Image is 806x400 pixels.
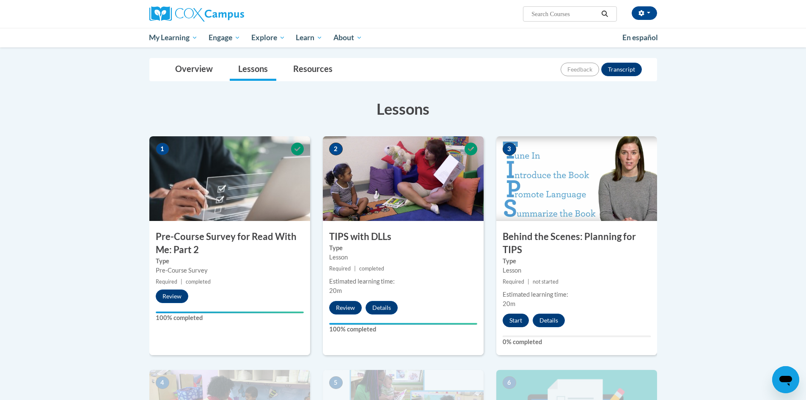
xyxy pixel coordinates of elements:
[598,9,611,19] button: Search
[329,323,477,325] div: Your progress
[329,325,477,334] label: 100% completed
[290,28,328,47] a: Learn
[156,143,169,155] span: 1
[209,33,240,43] span: Engage
[329,287,342,294] span: 20m
[622,33,658,42] span: En español
[354,265,356,272] span: |
[149,6,244,22] img: Cox Campus
[496,230,657,257] h3: Behind the Scenes: Planning for TIPS
[156,312,304,313] div: Your progress
[156,279,177,285] span: Required
[329,301,362,314] button: Review
[149,33,198,43] span: My Learning
[503,337,651,347] label: 0% completed
[329,243,477,253] label: Type
[329,376,343,389] span: 5
[533,314,565,327] button: Details
[156,257,304,266] label: Type
[528,279,529,285] span: |
[503,300,515,307] span: 20m
[296,33,322,43] span: Learn
[149,98,657,119] h3: Lessons
[329,265,351,272] span: Required
[333,33,362,43] span: About
[246,28,291,47] a: Explore
[366,301,398,314] button: Details
[617,29,663,47] a: En español
[503,290,651,299] div: Estimated learning time:
[285,58,341,81] a: Resources
[144,28,204,47] a: My Learning
[503,266,651,275] div: Lesson
[632,6,657,20] button: Account Settings
[251,33,285,43] span: Explore
[156,313,304,323] label: 100% completed
[503,279,524,285] span: Required
[329,277,477,286] div: Estimated learning time:
[601,63,642,76] button: Transcript
[156,290,188,303] button: Review
[329,253,477,262] div: Lesson
[328,28,368,47] a: About
[503,143,516,155] span: 3
[329,143,343,155] span: 2
[533,279,558,285] span: not started
[203,28,246,47] a: Engage
[230,58,276,81] a: Lessons
[137,28,670,47] div: Main menu
[503,257,651,266] label: Type
[772,366,799,393] iframe: Button to launch messaging window
[496,136,657,221] img: Course Image
[156,376,169,389] span: 4
[323,136,484,221] img: Course Image
[186,279,211,285] span: completed
[149,136,310,221] img: Course Image
[561,63,599,76] button: Feedback
[503,376,516,389] span: 6
[323,230,484,243] h3: TIPS with DLLs
[181,279,182,285] span: |
[503,314,529,327] button: Start
[359,265,384,272] span: completed
[167,58,221,81] a: Overview
[149,6,310,22] a: Cox Campus
[156,266,304,275] div: Pre-Course Survey
[149,230,310,257] h3: Pre-Course Survey for Read With Me: Part 2
[531,9,598,19] input: Search Courses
